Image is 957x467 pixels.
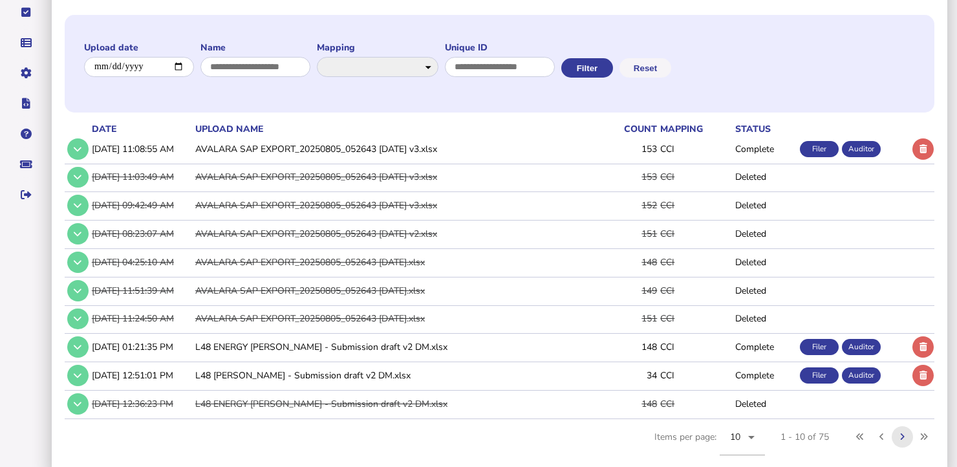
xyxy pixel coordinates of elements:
[599,277,658,303] td: 149
[89,122,193,136] th: date
[733,192,797,219] td: Deleted
[12,151,39,178] button: Raise a support ticket
[658,277,733,303] td: CCI
[599,164,658,190] td: 153
[12,90,39,117] button: Developer hub links
[599,362,658,389] td: 34
[912,365,934,386] button: Delete upload
[67,365,89,386] button: Show/hide row detail
[67,393,89,415] button: Show/hide row detail
[658,390,733,417] td: CCI
[599,305,658,332] td: 151
[658,164,733,190] td: CCI
[733,305,797,332] td: Deleted
[89,362,193,389] td: [DATE] 12:51:01 PM
[67,167,89,188] button: Show/hide row detail
[658,136,733,162] td: CCI
[733,334,797,360] td: Complete
[193,390,599,417] td: L48 ENERGY [PERSON_NAME] - Submission draft v2 DM.xlsx
[658,248,733,275] td: CCI
[733,362,797,389] td: Complete
[193,122,599,136] th: upload name
[730,431,741,443] span: 10
[12,29,39,56] button: Data manager
[913,426,934,448] button: Last page
[561,58,613,78] button: Filter
[445,41,555,54] label: Unique ID
[89,164,193,190] td: [DATE] 11:03:49 AM
[89,334,193,360] td: [DATE] 01:21:35 PM
[842,141,881,157] div: Auditor
[733,122,797,136] th: status
[658,192,733,219] td: CCI
[12,120,39,147] button: Help pages
[193,305,599,332] td: AVALARA SAP EXPORT_20250805_052643 [DATE].xlsx
[733,221,797,247] td: Deleted
[317,41,438,54] label: Mapping
[200,41,310,54] label: Name
[850,426,871,448] button: First page
[842,339,881,355] div: Auditor
[89,277,193,303] td: [DATE] 11:51:39 AM
[912,336,934,358] button: Delete upload
[89,221,193,247] td: [DATE] 08:23:07 AM
[599,221,658,247] td: 151
[912,138,934,160] button: Delete upload
[89,136,193,162] td: [DATE] 11:08:55 AM
[67,336,89,358] button: Show/hide row detail
[193,334,599,360] td: L48 ENERGY [PERSON_NAME] - Submission draft v2 DM.xlsx
[89,248,193,275] td: [DATE] 04:25:10 AM
[780,431,829,443] div: 1 - 10 of 75
[12,181,39,208] button: Sign out
[871,426,892,448] button: Previous page
[67,252,89,273] button: Show/hide row detail
[84,41,194,54] label: Upload date
[67,280,89,301] button: Show/hide row detail
[89,305,193,332] td: [DATE] 11:24:50 AM
[892,426,913,448] button: Next page
[733,277,797,303] td: Deleted
[800,141,839,157] div: Filer
[12,60,39,87] button: Manage settings
[619,58,671,78] button: Reset
[658,122,733,136] th: mapping
[599,122,658,136] th: count
[193,221,599,247] td: AVALARA SAP EXPORT_20250805_052643 [DATE] v2.xlsx
[733,136,797,162] td: Complete
[193,164,599,190] td: AVALARA SAP EXPORT_20250805_052643 [DATE] v3.xlsx
[67,195,89,216] button: Show/hide row detail
[658,305,733,332] td: CCI
[599,334,658,360] td: 148
[800,339,839,355] div: Filer
[599,192,658,219] td: 152
[67,309,89,330] button: Show/hide row detail
[193,136,599,162] td: AVALARA SAP EXPORT_20250805_052643 [DATE] v3.xlsx
[193,192,599,219] td: AVALARA SAP EXPORT_20250805_052643 [DATE] v3.xlsx
[658,362,733,389] td: CCI
[599,390,658,417] td: 148
[733,248,797,275] td: Deleted
[599,248,658,275] td: 148
[599,136,658,162] td: 153
[89,390,193,417] td: [DATE] 12:36:23 PM
[193,277,599,303] td: AVALARA SAP EXPORT_20250805_052643 [DATE].xlsx
[800,367,839,384] div: Filer
[193,248,599,275] td: AVALARA SAP EXPORT_20250805_052643 [DATE].xlsx
[67,138,89,160] button: Show/hide row detail
[733,390,797,417] td: Deleted
[89,192,193,219] td: [DATE] 09:42:49 AM
[658,334,733,360] td: CCI
[67,223,89,244] button: Show/hide row detail
[658,221,733,247] td: CCI
[193,362,599,389] td: L48 [PERSON_NAME] - Submission draft v2 DM.xlsx
[733,164,797,190] td: Deleted
[842,367,881,384] div: Auditor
